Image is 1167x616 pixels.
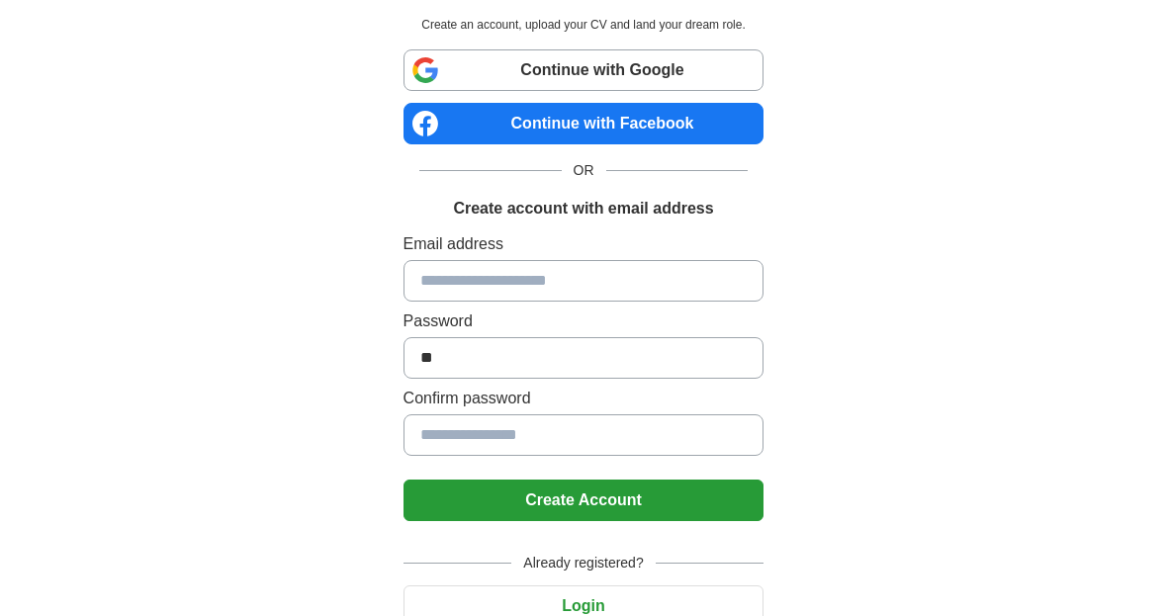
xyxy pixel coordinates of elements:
[404,103,764,144] a: Continue with Facebook
[404,232,764,256] label: Email address
[404,309,764,333] label: Password
[404,387,764,410] label: Confirm password
[404,597,764,614] a: Login
[511,553,655,573] span: Already registered?
[404,480,764,521] button: Create Account
[562,160,606,181] span: OR
[453,197,713,220] h1: Create account with email address
[404,49,764,91] a: Continue with Google
[407,16,761,34] p: Create an account, upload your CV and land your dream role.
